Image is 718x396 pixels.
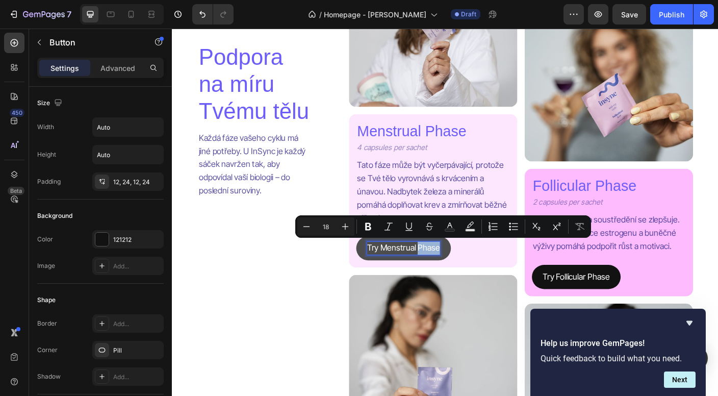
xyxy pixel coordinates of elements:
[113,235,161,244] div: 121212
[37,261,55,270] div: Image
[403,206,575,252] div: Rich Text Editor. Editing area: main
[621,10,638,19] span: Save
[206,104,378,126] h2: Menstrual Phase
[415,271,490,286] p: Try Follicular Phase
[541,354,696,363] p: Quick feedback to build what you need.
[4,4,76,24] button: 7
[541,337,696,350] h2: Help us improve GemPages!
[403,265,502,292] button: <p>Try Follicular Phase</p>
[49,36,136,48] p: Button
[324,9,426,20] span: Homepage - [PERSON_NAME]
[113,262,161,271] div: Add...
[67,8,71,20] p: 7
[218,239,300,254] p: Try Menstrual Phase
[295,215,591,238] div: Editor contextual toolbar
[404,188,482,202] p: 2 capsules per sachet
[206,145,378,220] div: Rich Text Editor. Editing area: main
[93,118,163,136] input: Auto
[37,235,53,244] div: Color
[206,233,312,260] button: <p>Try Menstrual Phase</p>
[37,295,56,305] div: Shape
[8,187,24,195] div: Beta
[650,4,693,24] button: Publish
[50,63,79,73] p: Settings
[100,63,135,73] p: Advanced
[461,10,476,19] span: Draft
[172,29,718,396] iframe: Design area
[37,96,64,110] div: Size
[218,239,300,254] div: Rich Text Editor. Editing area: main
[403,165,575,187] h2: Follicular Phase
[659,9,684,20] div: Publish
[37,211,72,220] div: Background
[37,177,61,186] div: Padding
[207,127,286,140] p: 4 capsules per sachet
[683,317,696,329] button: Hide survey
[113,373,161,382] div: Add...
[37,319,57,328] div: Border
[37,345,58,355] div: Corner
[664,372,696,388] button: Next question
[612,4,646,24] button: Save
[319,9,322,20] span: /
[10,109,24,117] div: 450
[37,150,56,159] div: Height
[113,346,161,355] div: Pill
[404,207,574,251] p: Energie stoupá a soustředění se zlepšuje. Podpora produkce estrogenu a buněčné výživy pomáhá podp...
[93,145,163,164] input: Auto
[113,178,161,187] div: 12, 24, 12, 24
[192,4,234,24] div: Undo/Redo
[113,319,161,329] div: Add...
[541,317,696,388] div: Help us improve GemPages!
[207,146,377,219] p: Tato fáze může být vyčerpávající, protože se Tvé tělo vyrovnává s krvácením a únavou. Nadbytek že...
[37,372,61,381] div: Shadow
[37,122,54,132] div: Width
